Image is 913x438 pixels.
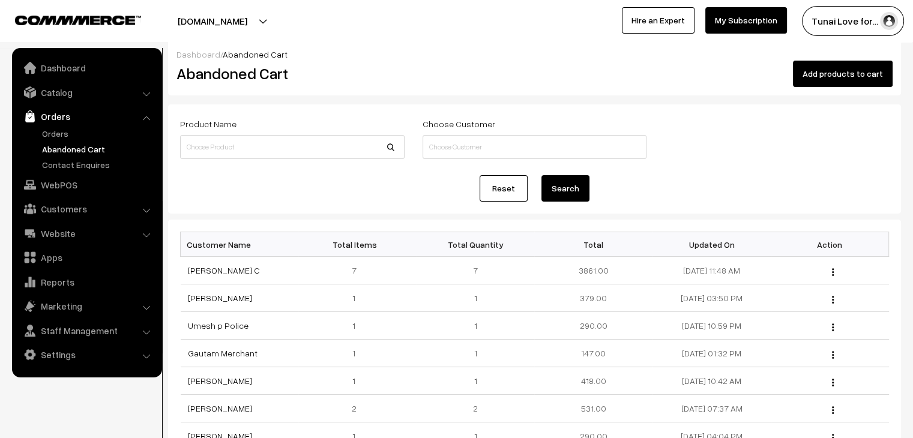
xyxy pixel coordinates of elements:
[534,340,652,367] td: 147.00
[298,284,417,312] td: 1
[832,268,834,276] img: Menu
[15,12,120,26] a: COMMMERCE
[417,312,535,340] td: 1
[176,49,220,59] a: Dashboard
[188,403,252,413] a: [PERSON_NAME]
[15,198,158,220] a: Customers
[622,7,695,34] a: Hire an Expert
[180,118,237,130] label: Product Name
[802,6,904,36] button: Tunai Love for…
[39,158,158,171] a: Contact Enquires
[188,320,249,331] a: Umesh p Police
[541,175,589,202] button: Search
[793,61,893,87] button: Add products to cart
[652,284,771,312] td: [DATE] 03:50 PM
[534,395,652,422] td: 531.00
[15,57,158,79] a: Dashboard
[15,82,158,103] a: Catalog
[652,367,771,395] td: [DATE] 10:42 AM
[832,323,834,331] img: Menu
[832,379,834,386] img: Menu
[176,48,893,61] div: /
[534,232,652,257] th: Total
[188,265,260,275] a: [PERSON_NAME] C
[15,271,158,293] a: Reports
[652,395,771,422] td: [DATE] 07:37 AM
[298,257,417,284] td: 7
[15,106,158,127] a: Orders
[136,6,289,36] button: [DOMAIN_NAME]
[417,232,535,257] th: Total Quantity
[417,367,535,395] td: 1
[771,232,889,257] th: Action
[180,135,405,159] input: Choose Product
[652,340,771,367] td: [DATE] 01:32 PM
[534,312,652,340] td: 290.00
[39,143,158,155] a: Abandoned Cart
[534,367,652,395] td: 418.00
[39,127,158,140] a: Orders
[15,295,158,317] a: Marketing
[15,247,158,268] a: Apps
[480,175,528,202] a: Reset
[176,64,403,83] h2: Abandoned Cart
[832,296,834,304] img: Menu
[188,293,252,303] a: [PERSON_NAME]
[534,257,652,284] td: 3861.00
[652,257,771,284] td: [DATE] 11:48 AM
[705,7,787,34] a: My Subscription
[832,351,834,359] img: Menu
[423,118,495,130] label: Choose Customer
[15,344,158,365] a: Settings
[188,376,252,386] a: [PERSON_NAME]
[188,348,258,358] a: Gautam Merchant
[298,395,417,422] td: 2
[15,320,158,341] a: Staff Management
[832,406,834,414] img: Menu
[417,340,535,367] td: 1
[223,49,288,59] span: Abandoned Cart
[15,174,158,196] a: WebPOS
[417,395,535,422] td: 2
[15,16,141,25] img: COMMMERCE
[417,284,535,312] td: 1
[652,232,771,257] th: Updated On
[298,367,417,395] td: 1
[298,232,417,257] th: Total Items
[652,312,771,340] td: [DATE] 10:59 PM
[880,12,898,30] img: user
[423,135,647,159] input: Choose Customer
[298,340,417,367] td: 1
[15,223,158,244] a: Website
[417,257,535,284] td: 7
[181,232,299,257] th: Customer Name
[534,284,652,312] td: 379.00
[298,312,417,340] td: 1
